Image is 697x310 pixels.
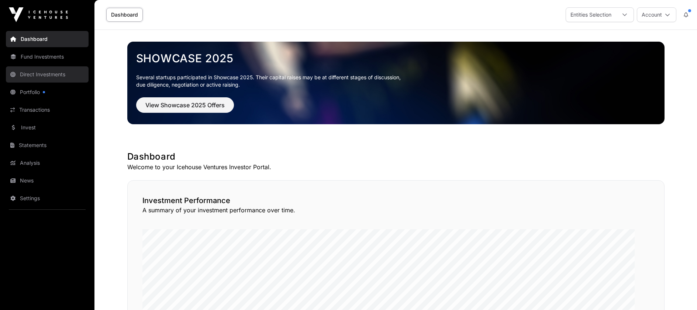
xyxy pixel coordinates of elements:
a: Showcase 2025 [136,52,656,65]
p: A summary of your investment performance over time. [142,206,649,215]
img: Showcase 2025 [127,42,665,124]
img: Icehouse Ventures Logo [9,7,68,22]
h2: Investment Performance [142,195,649,206]
a: Analysis [6,155,89,171]
button: View Showcase 2025 Offers [136,97,234,113]
p: Welcome to your Icehouse Ventures Investor Portal. [127,163,665,171]
a: View Showcase 2025 Offers [136,105,234,112]
a: Dashboard [6,31,89,47]
p: Several startups participated in Showcase 2025. Their capital raises may be at different stages o... [136,74,656,88]
button: Account [637,7,676,22]
a: Dashboard [106,8,143,22]
h1: Dashboard [127,151,665,163]
a: Fund Investments [6,49,89,65]
a: Direct Investments [6,66,89,83]
a: Statements [6,137,89,153]
a: Transactions [6,102,89,118]
a: Invest [6,119,89,136]
div: Entities Selection [566,8,616,22]
a: News [6,173,89,189]
iframe: Chat Widget [660,275,697,310]
span: View Showcase 2025 Offers [145,101,225,109]
a: Settings [6,190,89,206]
a: Portfolio [6,84,89,100]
